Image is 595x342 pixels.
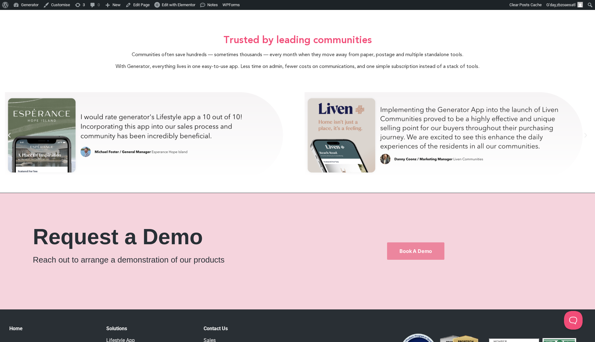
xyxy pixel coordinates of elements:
div: michael-test [3,81,287,190]
strong: Contact Us [204,326,228,331]
span: zbzoaesatl [557,2,575,7]
h2: Trusted by leading communities [3,35,592,45]
div: Next slide [583,132,589,138]
h2: Request a Demo [33,226,351,248]
div: 2 / 3 [303,81,587,190]
a: Home [9,326,23,331]
div: 1 / 3 [3,81,287,190]
div: Previous slide [6,132,12,138]
iframe: Toggle Customer Support [564,311,583,330]
span: With Generator, everything lives in one easy-to-use app. Less time on admin, fewer costs on commu... [116,63,479,69]
div: danny-test [303,81,587,190]
span: Edit with Elementor [162,2,195,7]
a: Book a Demo [387,242,444,260]
span: Communities often save hundreds — sometimes thousands — every month when they move away from pape... [132,52,463,57]
span: Book a Demo [399,249,432,254]
strong: Solutions [106,326,127,331]
p: Reach out to arrange a demonstration of our products [33,254,351,266]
